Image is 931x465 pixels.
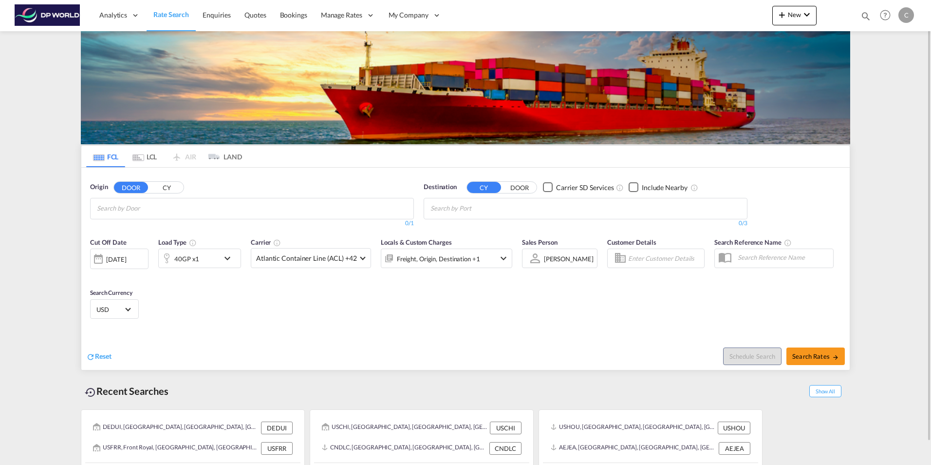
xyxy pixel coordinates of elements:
span: Destination [424,182,457,192]
md-icon: icon-chevron-down [498,252,509,264]
div: [DATE] [106,255,126,264]
span: USD [96,305,124,314]
div: USHOU [718,422,750,434]
div: C [898,7,914,23]
md-icon: icon-chevron-down [222,252,238,264]
button: CY [467,182,501,193]
span: Cut Off Date [90,238,127,246]
md-select: Sales Person: Cody Donohoe [543,252,595,266]
span: Show All [809,385,841,397]
div: 40GP x1 [174,252,199,266]
div: [PERSON_NAME] [544,255,594,263]
md-datepicker: Select [90,268,97,281]
button: icon-plus 400-fgNewicon-chevron-down [772,6,817,25]
span: Search Currency [90,289,132,296]
div: USCHI [490,422,521,434]
input: Search Reference Name [733,250,833,265]
span: Sales Person [522,238,558,246]
md-select: Select Currency: $ USDUnited States Dollar [95,302,133,316]
div: [DATE] [90,249,149,269]
md-tab-item: LCL [125,146,164,167]
button: CY [149,182,184,193]
img: c08ca190194411f088ed0f3ba295208c.png [15,4,80,26]
span: Search Reference Name [714,238,792,246]
span: Enquiries [203,11,231,19]
div: 40GP x1icon-chevron-down [158,249,241,268]
button: DOOR [114,182,148,193]
span: Bookings [280,11,307,19]
md-icon: Unchecked: Search for CY (Container Yard) services for all selected carriers.Checked : Search for... [616,184,624,192]
input: Search by Door [97,201,189,216]
div: USFRR [261,442,293,455]
md-chips-wrap: Chips container with autocompletion. Enter the text area, type text to search, and then use the u... [95,198,193,216]
div: Carrier SD Services [556,183,614,193]
md-tab-item: LAND [203,146,242,167]
md-icon: icon-information-outline [189,239,197,247]
input: Enter Customer Details [628,251,701,266]
div: Include Nearby [642,183,688,193]
div: Help [877,7,898,24]
span: Locals & Custom Charges [381,238,452,246]
div: Recent Searches [81,380,172,402]
span: Origin [90,182,108,192]
md-icon: icon-arrow-right [832,354,839,361]
div: DEDUI [261,422,293,434]
span: Atlantic Container Line (ACL) +42 [256,253,357,263]
div: USFRR, Front Royal, VA, United States, North America, Americas [93,442,259,455]
div: CNDLC [489,442,521,455]
md-tab-item: FCL [86,146,125,167]
span: Manage Rates [321,10,362,20]
div: AEJEA [719,442,750,455]
div: Freight Origin Destination Factory Stuffingicon-chevron-down [381,249,512,268]
md-checkbox: Checkbox No Ink [629,182,688,193]
md-icon: The selected Trucker/Carrierwill be displayed in the rate results If the rates are from another f... [273,239,281,247]
button: Note: By default Schedule search will only considerorigin ports, destination ports and cut off da... [723,348,782,365]
span: My Company [389,10,428,20]
input: Chips input. [430,201,523,216]
span: New [776,11,813,19]
button: Search Ratesicon-arrow-right [786,348,845,365]
button: DOOR [503,182,537,193]
md-icon: icon-magnify [860,11,871,21]
img: LCL+%26+FCL+BACKGROUND.png [81,31,850,144]
md-pagination-wrapper: Use the left and right arrow keys to navigate between tabs [86,146,242,167]
md-icon: icon-chevron-down [801,9,813,20]
md-icon: Your search will be saved by the below given name [784,239,792,247]
div: CNDLC, Dalian, China, Greater China & Far East Asia, Asia Pacific [322,442,487,455]
span: Rate Search [153,10,189,19]
div: icon-magnify [860,11,871,25]
span: Analytics [99,10,127,20]
div: icon-refreshReset [86,351,112,362]
div: 0/3 [424,219,747,228]
span: Reset [95,352,112,360]
md-checkbox: Checkbox No Ink [543,182,614,193]
div: USHOU, Houston, TX, United States, North America, Americas [551,422,715,434]
span: Quotes [244,11,266,19]
div: USCHI, Chicago, IL, United States, North America, Americas [322,422,487,434]
span: Customer Details [607,238,656,246]
div: 0/1 [90,219,414,228]
span: Carrier [251,238,281,246]
md-icon: icon-refresh [86,352,95,361]
div: Freight Origin Destination Factory Stuffing [397,252,480,266]
md-icon: icon-backup-restore [85,387,96,398]
div: DEDUI, Duisburg, Germany, Western Europe, Europe [93,422,259,434]
div: AEJEA, Jebel Ali, United Arab Emirates, Middle East, Middle East [551,442,716,455]
span: Help [877,7,894,23]
md-chips-wrap: Chips container with autocompletion. Enter the text area, type text to search, and then use the u... [429,198,527,216]
div: OriginDOOR CY Chips container with autocompletion. Enter the text area, type text to search, and ... [81,168,850,370]
span: Search Rates [792,352,839,360]
md-icon: Unchecked: Ignores neighbouring ports when fetching rates.Checked : Includes neighbouring ports w... [690,184,698,192]
md-icon: icon-plus 400-fg [776,9,788,20]
span: Load Type [158,238,197,246]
